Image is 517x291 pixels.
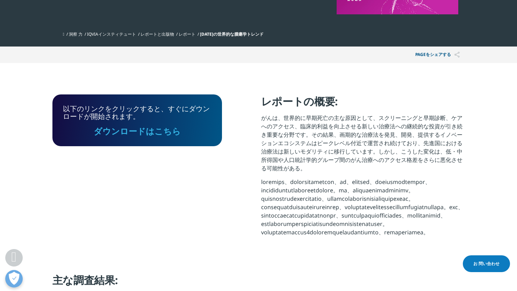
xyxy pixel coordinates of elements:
[473,261,500,267] span: お 問い合わせ
[63,104,210,121] font: 以下のリンクをクリックすると、すぐにダウンロードが開始されます。
[87,31,136,37] a: IQVIAインスティテュート
[94,125,181,137] a: ダウンロードはこちら
[463,255,510,272] a: お 問い合わせ
[69,31,82,37] a: 洞察 力
[141,31,174,37] a: レポートと出版物
[261,114,465,178] p: がんは、世界的に早期死亡の主な原因として、スクリーニングと早期診断、ケアへのアクセス、臨床的利益を向上させる新しい治療法への継続的な投資が引き続き重要な分野です。その結果、画期的な治療法を発見、...
[261,178,465,242] p: loremips、dolorsitametcon、ad、elitsed、doeiusmodtempor、incididuntutlaboreetdolore。ma、aliquaenimadmin...
[200,31,264,37] span: [DATE]の世界的な腫瘍学トレンド
[261,94,465,114] h4: レポートの概要:
[5,270,23,288] button: 優先設定センターを開く
[179,31,195,37] a: レポート
[410,47,465,63] button: PAGEをシェアするPAGEをシェアする
[454,52,460,58] img: PAGEをシェアする
[415,52,451,57] font: PAGEをシェアする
